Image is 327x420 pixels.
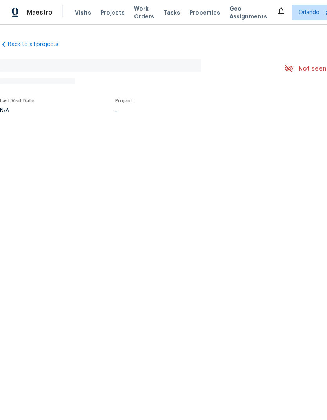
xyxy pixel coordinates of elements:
span: Orlando [298,9,320,16]
span: Visits [75,9,91,16]
span: Work Orders [134,5,154,20]
span: Tasks [163,10,180,15]
span: Projects [100,9,125,16]
span: Maestro [27,9,53,16]
span: Geo Assignments [229,5,267,20]
span: Properties [189,9,220,16]
div: ... [115,108,266,113]
span: Project [115,99,133,103]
